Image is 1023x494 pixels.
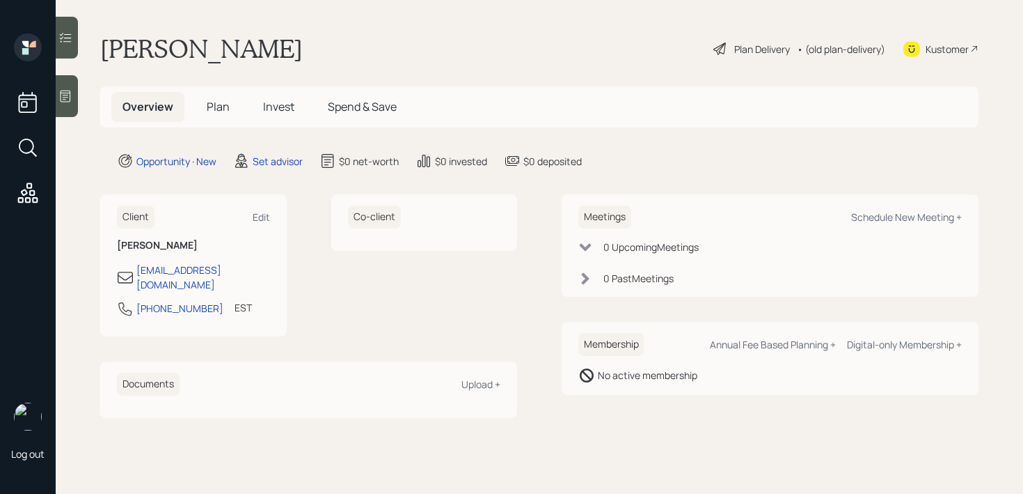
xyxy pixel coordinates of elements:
div: Log out [11,447,45,461]
div: [EMAIL_ADDRESS][DOMAIN_NAME] [136,263,270,292]
div: EST [235,300,252,315]
div: Edit [253,210,270,224]
div: $0 deposited [523,154,582,169]
h1: [PERSON_NAME] [100,33,303,64]
div: Plan Delivery [734,42,790,56]
h6: Co-client [348,206,401,229]
img: retirable_logo.png [14,403,42,431]
div: Upload + [461,378,500,391]
span: Overview [122,99,173,114]
div: $0 invested [435,154,487,169]
div: Set advisor [253,154,303,169]
span: Invest [263,99,294,114]
h6: Membership [578,333,644,356]
div: Kustomer [926,42,969,56]
div: • (old plan-delivery) [797,42,885,56]
div: 0 Past Meeting s [603,271,674,286]
div: No active membership [598,368,697,383]
div: 0 Upcoming Meeting s [603,240,699,254]
div: $0 net-worth [339,154,399,169]
h6: Documents [117,373,180,396]
div: Opportunity · New [136,154,216,169]
div: Digital-only Membership + [847,338,962,351]
div: Annual Fee Based Planning + [710,338,836,351]
span: Spend & Save [328,99,397,114]
h6: Meetings [578,206,631,229]
div: [PHONE_NUMBER] [136,301,223,316]
h6: [PERSON_NAME] [117,240,270,252]
span: Plan [207,99,230,114]
div: Schedule New Meeting + [851,210,962,224]
h6: Client [117,206,154,229]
